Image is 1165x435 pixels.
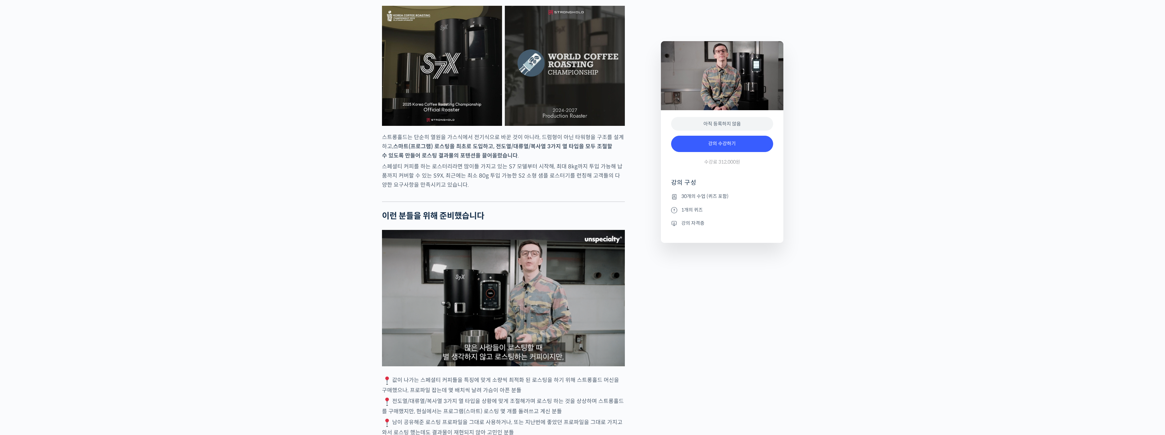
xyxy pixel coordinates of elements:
span: 수강료 312,000원 [704,159,740,165]
p: 스트롱홀드는 단순히 열원을 가스식에서 전기식으로 바꾼 것이 아니라, 드럼형이 아닌 타워형을 구조를 설계하고, . [382,133,625,160]
p: 스페셜티 커피를 하는 로스터리라면 많이들 가지고 있는 S7 모델부터 시작해, 최대 8kg까지 투입 가능해 납품까지 커버할 수 있는 S9X, 최근에는 최소 80g 투입 가능한 ... [382,162,625,189]
img: 📍 [383,398,391,406]
img: 📍 [383,419,391,427]
p: 전도열/대류열/복사열 3가지 열 타입을 상황에 맞게 조절해가며 로스팅 하는 것을 상상하며 스트롱홀드를 구매했지만, 현실에서는 프로그램(스마트) 로스팅 몇 개를 돌려쓰고 계신 분들 [382,397,625,416]
strong: 스마트(프로그램) 로스팅을 최초로 도입하고, 전도열/대류열/복사열 3가지 열 타입을 모두 조절할 수 있도록 만들어 로스팅 결과물의 포텐션을 끌어올렸습니다 [382,143,612,159]
h2: 이런 분들을 위해 준비했습니다 [382,211,625,221]
p: 값이 나가는 스페셜티 커피들을 특징에 맞게 소량씩 최적화 된 로스팅을 하기 위해 스트롱홀드 머신을 구매했으나, 프로파일 잡는데 몇 배치씩 날려 가슴이 아픈 분들 [382,375,625,395]
a: 설정 [88,216,131,233]
span: 설정 [105,226,113,231]
span: 대화 [62,226,70,232]
img: 📍 [383,377,391,385]
a: 홈 [2,216,45,233]
li: 30개의 수업 (퀴즈 포함) [671,193,773,201]
span: 홈 [21,226,26,231]
div: 아직 등록하지 않음 [671,117,773,131]
h4: 강의 구성 [671,179,773,192]
li: 1개의 퀴즈 [671,206,773,214]
a: 강의 수강하기 [671,136,773,152]
a: 대화 [45,216,88,233]
li: 강의 자격증 [671,219,773,227]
